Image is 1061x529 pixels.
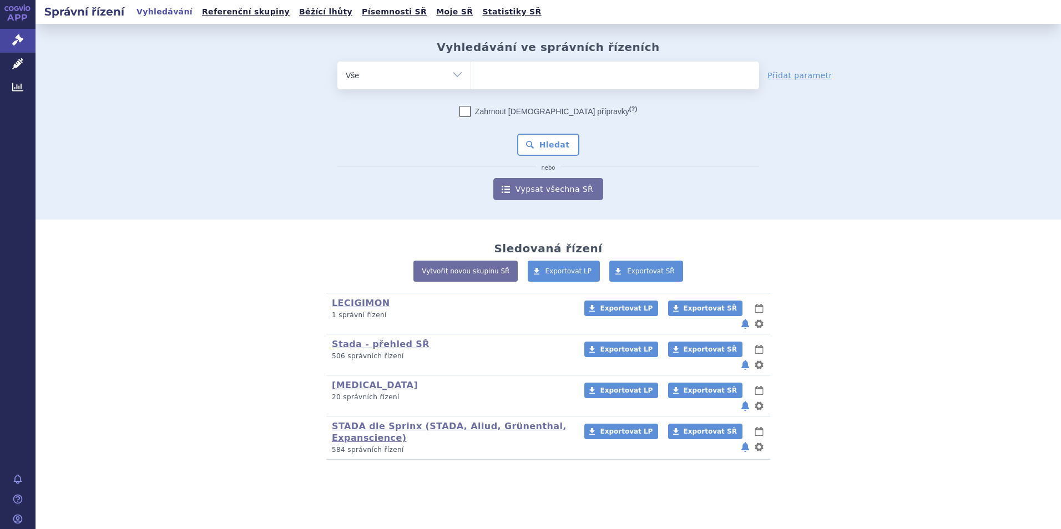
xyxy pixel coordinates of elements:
[740,358,751,372] button: notifikace
[740,317,751,330] button: notifikace
[199,4,293,19] a: Referenční skupiny
[584,383,658,398] a: Exportovat LP
[600,428,653,435] span: Exportovat LP
[479,4,544,19] a: Statistiky SŘ
[627,267,675,275] span: Exportovat SŘ
[332,421,567,443] a: STADA dle Sprinx (STADA, Aliud, Grünenthal, Expanscience)
[459,106,637,117] label: Zahrnout [DEMOGRAPHIC_DATA] přípravky
[296,4,356,19] a: Běžící lhůty
[754,425,765,438] button: lhůty
[332,445,570,455] p: 584 správních řízení
[332,311,570,320] p: 1 správní řízení
[629,105,637,113] abbr: (?)
[754,440,765,454] button: nastavení
[584,342,658,357] a: Exportovat LP
[609,261,683,282] a: Exportovat SŘ
[668,424,742,439] a: Exportovat SŘ
[754,302,765,315] button: lhůty
[493,178,603,200] a: Vypsat všechna SŘ
[754,399,765,413] button: nastavení
[536,165,561,171] i: nebo
[332,393,570,402] p: 20 správních řízení
[584,424,658,439] a: Exportovat LP
[517,134,580,156] button: Hledat
[133,4,196,19] a: Vyhledávání
[668,342,742,357] a: Exportovat SŘ
[584,301,658,316] a: Exportovat LP
[358,4,430,19] a: Písemnosti SŘ
[600,304,653,312] span: Exportovat LP
[600,386,653,394] span: Exportovat LP
[545,267,592,275] span: Exportovat LP
[437,40,660,54] h2: Vyhledávání ve správních řízeních
[684,428,737,435] span: Exportovat SŘ
[332,380,418,390] a: [MEDICAL_DATA]
[668,301,742,316] a: Exportovat SŘ
[740,399,751,413] button: notifikace
[740,440,751,454] button: notifikace
[494,242,602,255] h2: Sledovaná řízení
[754,384,765,397] button: lhůty
[668,383,742,398] a: Exportovat SŘ
[528,261,600,282] a: Exportovat LP
[332,298,390,308] a: LECIGIMON
[36,4,133,19] h2: Správní řízení
[754,317,765,330] button: nastavení
[684,304,737,312] span: Exportovat SŘ
[684,345,737,353] span: Exportovat SŘ
[413,261,518,282] a: Vytvořit novou skupinu SŘ
[332,352,570,361] p: 506 správních řízení
[767,70,832,81] a: Přidat parametr
[684,386,737,394] span: Exportovat SŘ
[754,343,765,356] button: lhůty
[332,339,430,349] a: Stada - přehled SŘ
[600,345,653,353] span: Exportovat LP
[754,358,765,372] button: nastavení
[433,4,476,19] a: Moje SŘ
